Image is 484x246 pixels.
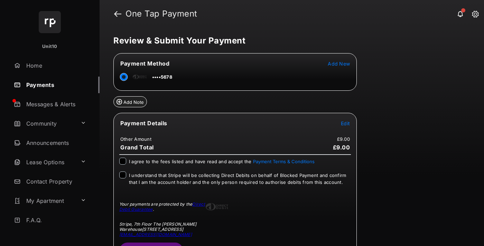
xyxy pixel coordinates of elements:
[333,144,350,151] span: £9.00
[328,60,350,67] button: Add New
[341,120,350,127] button: Edit
[42,43,57,50] p: Unit10
[11,77,100,93] a: Payments
[11,135,100,151] a: Announcements
[113,37,465,45] h5: Review & Submit Your Payment
[337,136,350,142] td: £9.00
[125,10,197,18] strong: One Tap Payment
[11,212,100,228] a: F.A.Q.
[11,193,78,209] a: My Apartment
[119,201,206,212] div: Your payments are protected by the .
[253,159,315,164] button: I agree to the fees listed and have read and accept the
[113,96,147,107] button: Add Note
[11,96,100,112] a: Messages & Alerts
[341,120,350,126] span: Edit
[11,154,78,170] a: Lease Options
[39,11,61,33] img: svg+xml;base64,PHN2ZyB4bWxucz0iaHR0cDovL3d3dy53My5vcmcvMjAwMC9zdmciIHdpZHRoPSI2NCIgaGVpZ2h0PSI2NC...
[120,136,152,142] td: Other Amount
[120,120,167,127] span: Payment Details
[328,61,350,67] span: Add New
[11,173,100,190] a: Contact Property
[120,144,154,151] span: Grand Total
[11,115,78,132] a: Community
[119,222,206,237] div: Stripe, 7th Floor The [PERSON_NAME] Warehouse [STREET_ADDRESS]
[119,232,192,237] a: [EMAIL_ADDRESS][DOMAIN_NAME]
[129,173,346,185] span: I understand that Stripe will be collecting Direct Debits on behalf of Blocked Payment and confir...
[152,74,172,80] span: ••••5678
[11,57,100,74] a: Home
[129,159,315,164] span: I agree to the fees listed and have read and accept the
[120,60,169,67] span: Payment Method
[119,201,205,212] a: Direct Debit Guarantee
